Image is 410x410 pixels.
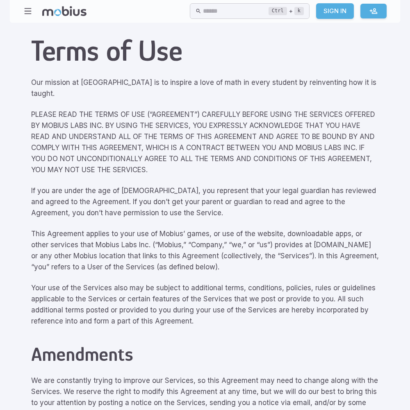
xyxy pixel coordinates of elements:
[316,3,354,19] a: Sign In
[294,7,304,15] kbd: k
[31,343,379,365] h2: Amendments
[31,185,379,219] p: If you are under the age of [DEMOGRAPHIC_DATA], you represent that your legal guardian has review...
[31,34,379,67] h1: Terms of Use
[269,6,304,16] div: +
[31,77,379,99] p: Our mission at [GEOGRAPHIC_DATA] is to inspire a love of math in every student by reinventing how...
[269,7,287,15] kbd: Ctrl
[31,282,379,327] p: Your use of the Services also may be subject to additional terms, conditions, policies, rules or ...
[31,109,379,175] p: PLEASE READ THE TERMS OF USE (“AGREEMENT”) CAREFULLY BEFORE USING THE SERVICES OFFERED BY MOBIUS ...
[31,228,379,273] p: This Agreement applies to your use of Mobius’ games, or use of the website, downloadable apps, or...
